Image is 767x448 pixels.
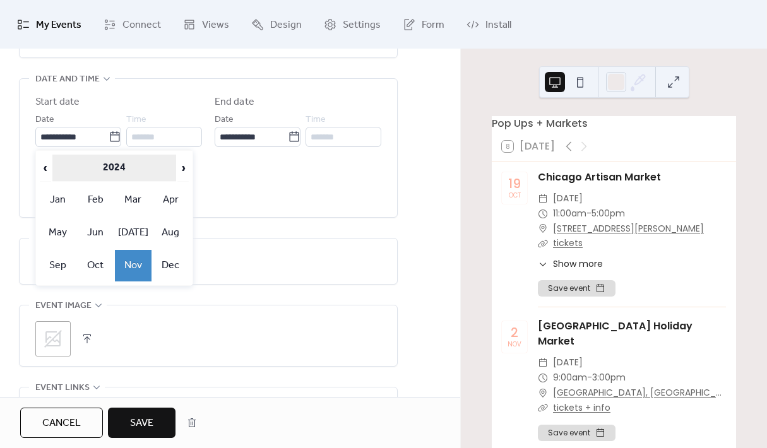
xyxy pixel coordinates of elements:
[126,112,146,127] span: Time
[40,155,51,180] span: ‹
[538,170,661,184] a: Chicago Artisan Market
[115,217,152,249] td: [DATE]
[343,15,381,35] span: Settings
[270,15,302,35] span: Design
[108,408,175,438] button: Save
[508,341,521,348] div: Nov
[40,184,76,216] td: Jan
[42,416,81,431] span: Cancel
[94,5,170,44] a: Connect
[215,95,254,110] div: End date
[314,5,390,44] a: Settings
[538,425,615,441] button: Save event
[78,217,114,249] td: Jun
[538,257,603,271] button: ​Show more
[153,217,189,249] td: Aug
[485,15,511,35] span: Install
[130,416,153,431] span: Save
[553,237,583,249] a: tickets
[153,250,189,281] td: Dec
[509,192,521,199] div: Oct
[538,206,548,221] div: ​
[40,250,76,281] td: Sep
[586,206,592,221] span: -
[553,401,610,414] a: tickets + info
[492,116,736,131] div: Pop Ups + Markets
[511,326,518,339] div: 2
[178,155,188,180] span: ›
[422,15,444,35] span: Form
[538,370,548,386] div: ​
[553,221,704,237] a: [STREET_ADDRESS][PERSON_NAME]
[52,155,177,182] th: 2024
[538,257,548,271] div: ​
[553,386,726,401] a: [GEOGRAPHIC_DATA], [GEOGRAPHIC_DATA], [GEOGRAPHIC_DATA]
[508,177,521,190] div: 19
[40,217,76,249] td: May
[538,355,548,370] div: ​
[538,236,548,251] div: ​
[538,386,548,401] div: ​
[538,280,615,297] button: Save event
[35,112,54,127] span: Date
[78,184,114,216] td: Feb
[35,321,71,357] div: ;
[242,5,311,44] a: Design
[35,95,80,110] div: Start date
[122,15,161,35] span: Connect
[553,206,586,221] span: 11:00am
[553,370,587,386] span: 9:00am
[538,191,548,206] div: ​
[587,370,592,386] span: -
[78,250,114,281] td: Oct
[115,184,152,216] td: Mar
[393,5,454,44] a: Form
[553,257,603,271] span: Show more
[35,298,92,314] span: Event image
[306,112,326,127] span: Time
[553,355,583,370] span: [DATE]
[35,380,90,396] span: Event links
[8,5,91,44] a: My Events
[457,5,521,44] a: Install
[592,206,625,221] span: 5:00pm
[174,5,239,44] a: Views
[20,408,103,438] button: Cancel
[202,15,229,35] span: Views
[553,191,583,206] span: [DATE]
[538,401,548,416] div: ​
[538,319,693,348] a: [GEOGRAPHIC_DATA] Holiday Market
[538,221,548,237] div: ​
[592,370,626,386] span: 3:00pm
[115,250,152,281] td: Nov
[153,184,189,216] td: Apr
[36,15,81,35] span: My Events
[35,72,100,87] span: Date and time
[215,112,234,127] span: Date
